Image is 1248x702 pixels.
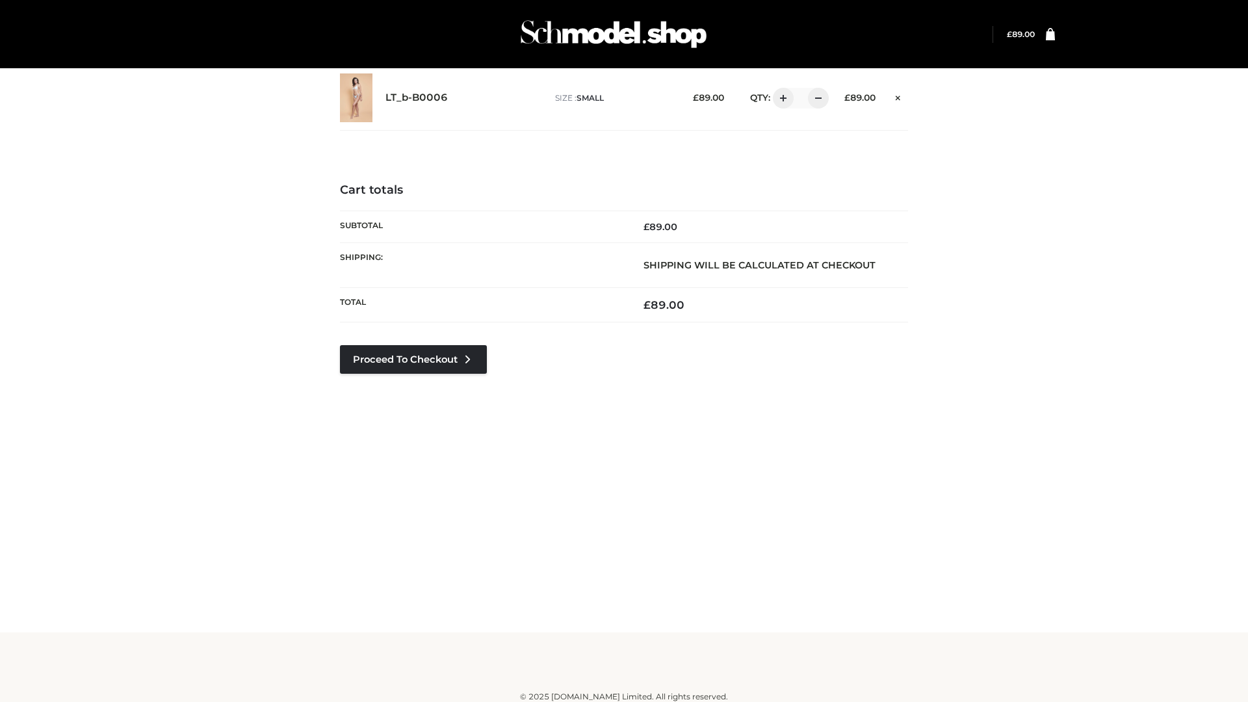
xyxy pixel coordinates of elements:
[643,221,677,233] bdi: 89.00
[577,93,604,103] span: SMALL
[643,259,876,271] strong: Shipping will be calculated at checkout
[1007,29,1012,39] span: £
[516,8,711,60] img: Schmodel Admin 964
[340,183,908,198] h4: Cart totals
[643,298,651,311] span: £
[1007,29,1035,39] a: £89.00
[844,92,850,103] span: £
[693,92,724,103] bdi: 89.00
[340,73,372,122] img: LT_b-B0006 - SMALL
[385,92,448,104] a: LT_b-B0006
[693,92,699,103] span: £
[340,242,624,287] th: Shipping:
[340,345,487,374] a: Proceed to Checkout
[889,88,908,105] a: Remove this item
[844,92,876,103] bdi: 89.00
[643,221,649,233] span: £
[340,288,624,322] th: Total
[737,88,824,109] div: QTY:
[1007,29,1035,39] bdi: 89.00
[555,92,673,104] p: size :
[643,298,684,311] bdi: 89.00
[340,211,624,242] th: Subtotal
